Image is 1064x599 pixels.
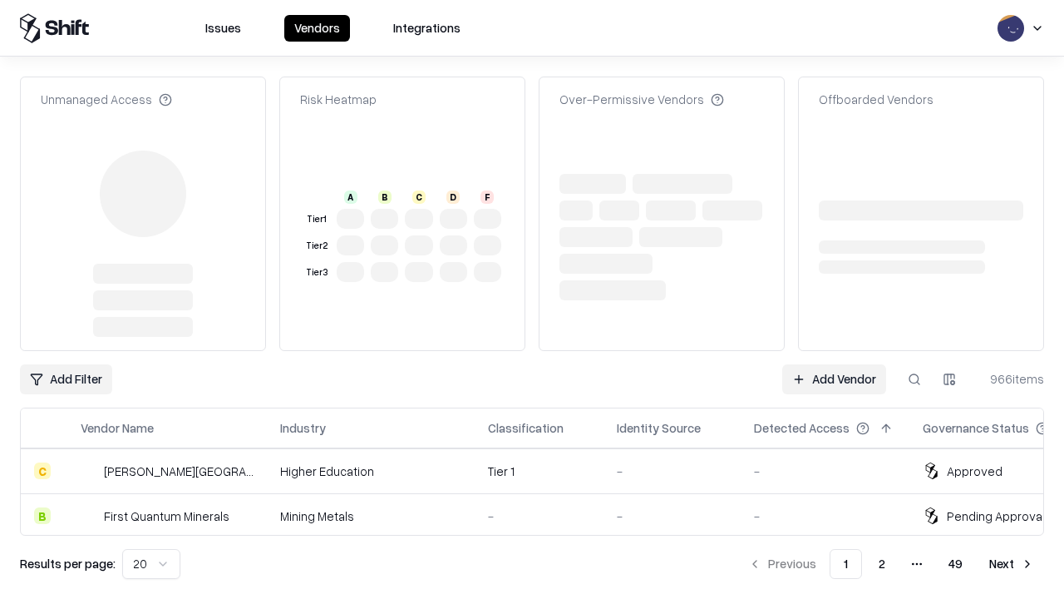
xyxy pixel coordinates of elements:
[34,463,51,479] div: C
[559,91,724,108] div: Over-Permissive Vendors
[81,419,154,437] div: Vendor Name
[947,507,1045,525] div: Pending Approval
[104,507,229,525] div: First Quantum Minerals
[378,191,392,204] div: B
[754,419,850,437] div: Detected Access
[446,191,460,204] div: D
[488,419,564,437] div: Classification
[480,191,494,204] div: F
[20,555,116,572] p: Results per page:
[280,507,461,525] div: Mining Metals
[34,507,51,524] div: B
[284,15,350,42] button: Vendors
[81,463,97,479] img: Reichman University
[280,463,461,480] div: Higher Education
[865,549,899,579] button: 2
[978,370,1044,388] div: 966 items
[412,191,426,204] div: C
[303,239,330,253] div: Tier 2
[383,15,470,42] button: Integrations
[754,507,896,525] div: -
[935,549,976,579] button: 49
[20,364,112,394] button: Add Filter
[738,549,1044,579] nav: pagination
[617,507,727,525] div: -
[617,463,727,480] div: -
[830,549,862,579] button: 1
[488,463,590,480] div: Tier 1
[979,549,1044,579] button: Next
[280,419,326,437] div: Industry
[488,507,590,525] div: -
[947,463,1002,480] div: Approved
[303,212,330,226] div: Tier 1
[303,265,330,280] div: Tier 3
[617,419,701,437] div: Identity Source
[923,419,1029,437] div: Governance Status
[754,463,896,480] div: -
[782,364,886,394] a: Add Vendor
[81,507,97,524] img: First Quantum Minerals
[344,191,357,204] div: A
[104,463,254,480] div: [PERSON_NAME][GEOGRAPHIC_DATA]
[195,15,251,42] button: Issues
[819,91,933,108] div: Offboarded Vendors
[41,91,172,108] div: Unmanaged Access
[300,91,377,108] div: Risk Heatmap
